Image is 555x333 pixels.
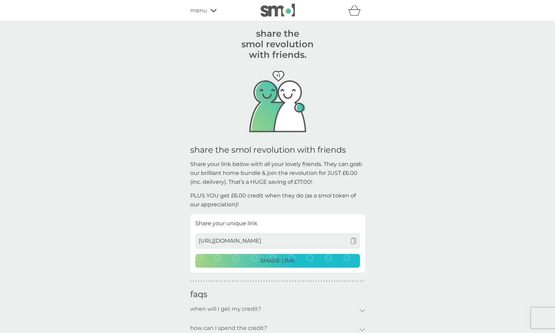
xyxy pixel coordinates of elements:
[190,145,365,155] h1: share the smol revolution with friends
[255,280,257,283] p: ●
[360,280,361,283] p: ●
[261,256,294,265] p: SHARE LINK
[348,4,365,17] div: basket
[347,280,348,283] p: ●
[342,280,343,283] p: ●
[199,236,261,245] span: [URL][DOMAIN_NAME]
[326,280,327,283] p: ●
[289,280,291,283] p: ●
[234,280,236,283] p: ●
[334,280,335,283] p: ●
[250,280,252,283] p: ●
[190,6,207,15] span: menu
[206,280,207,283] p: ●
[358,280,359,283] p: ●
[271,280,273,283] p: ●
[344,280,346,283] p: ●
[268,280,270,283] p: ●
[211,280,213,283] p: ●
[300,280,301,283] p: ●
[190,290,365,301] h2: faqs
[355,280,356,283] p: ●
[310,280,312,283] p: ●
[287,280,288,283] p: ●
[329,280,330,283] p: ●
[198,280,199,283] p: ●
[350,238,357,244] img: copy to clipboard
[203,280,205,283] p: ●
[221,280,223,283] p: ●
[221,61,334,145] img: This graphic shows two friends, one with their arm around the other.
[248,280,249,283] p: ●
[331,280,333,283] p: ●
[279,280,280,283] p: ●
[219,280,220,283] p: ●
[229,280,231,283] p: ●
[195,254,360,268] button: SHARE LINK
[241,22,314,61] h1: share the smol revolution with friends.
[214,280,215,283] p: ●
[242,280,244,283] p: ●
[352,280,353,283] p: ●
[201,280,202,283] p: ●
[190,301,261,317] p: when will I get my credit?
[224,280,226,283] p: ●
[274,280,275,283] p: ●
[350,280,351,283] p: ●
[258,280,260,283] p: ●
[339,280,340,283] p: ●
[323,280,325,283] p: ●
[216,280,218,283] p: ●
[302,280,304,283] p: ●
[284,280,286,283] p: ●
[266,280,267,283] p: ●
[190,160,365,186] p: Share your link below with all your lovely friends. They can grab our brilliant home bundle & joi...
[363,280,364,283] p: ●
[208,280,210,283] p: ●
[276,280,278,283] p: ●
[245,280,246,283] p: ●
[190,280,192,283] p: ●
[337,280,338,283] p: ●
[295,280,296,283] p: ●
[253,280,254,283] p: ●
[313,280,314,283] p: ●
[305,280,306,283] p: ●
[321,280,322,283] p: ●
[261,4,295,17] img: smol
[237,280,239,283] p: ●
[190,191,365,209] p: PLUS YOU get £6.00 credit when they do (as a smol token of our appreciation)!
[263,280,265,283] p: ●
[240,280,241,283] p: ●
[318,280,319,283] p: ●
[261,280,262,283] p: ●
[227,280,228,283] p: ●
[308,280,309,283] p: ●
[195,280,197,283] p: ●
[297,280,299,283] p: ●
[292,280,293,283] p: ●
[281,280,283,283] p: ●
[195,219,360,228] p: Share your unique link
[316,280,317,283] p: ●
[193,280,194,283] p: ●
[232,280,233,283] p: ●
